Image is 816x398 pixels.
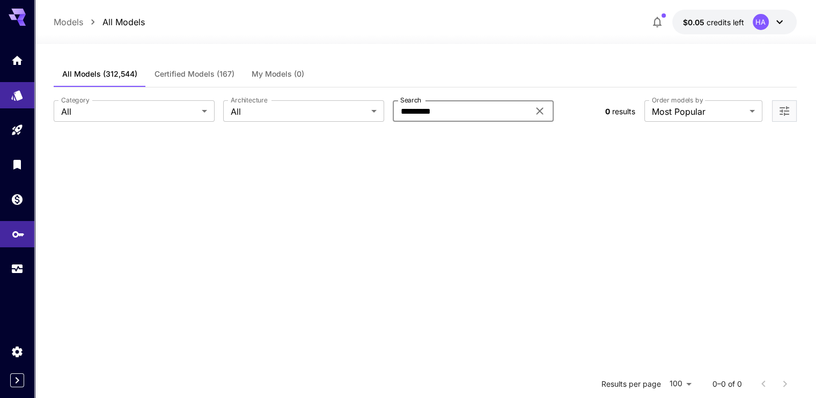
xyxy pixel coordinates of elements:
p: Results per page [601,379,661,389]
div: 100 [665,376,695,392]
a: Models [54,16,83,28]
span: All [231,105,367,118]
label: Category [61,95,90,105]
label: Search [400,95,421,105]
span: All Models (312,544) [62,69,137,79]
button: $0.05HA [672,10,797,34]
a: All Models [102,16,145,28]
span: Certified Models (167) [155,69,234,79]
div: Library [11,158,24,171]
span: $0.05 [683,18,707,27]
div: Settings [11,345,24,358]
span: results [612,107,635,116]
div: Models [11,85,24,99]
div: Wallet [11,193,24,206]
button: Open more filters [778,105,791,118]
p: 0–0 of 0 [712,379,742,389]
div: Usage [11,262,24,276]
div: API Keys [12,224,25,238]
span: Most Popular [652,105,745,118]
nav: breadcrumb [54,16,145,28]
span: credits left [707,18,744,27]
label: Architecture [231,95,267,105]
span: 0 [605,107,609,116]
span: My Models (0) [252,69,304,79]
div: Home [11,54,24,67]
div: $0.05 [683,17,744,28]
div: HA [753,14,769,30]
div: Playground [11,123,24,137]
span: All [61,105,197,118]
label: Order models by [652,95,703,105]
button: Expand sidebar [10,373,24,387]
